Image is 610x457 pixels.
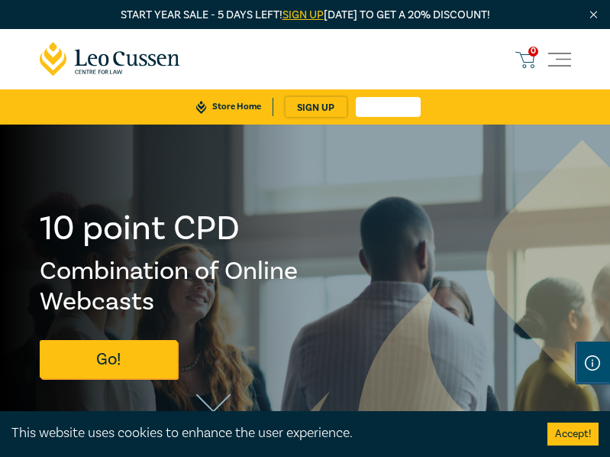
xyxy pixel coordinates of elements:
p: START YEAR SALE - 5 DAYS LEFT! [DATE] TO GET A 20% DISCOUNT! [40,7,571,24]
a: SIGN UP [282,8,324,22]
span: 0 [528,47,538,57]
img: Information Icon [585,355,600,371]
button: Accept cookies [547,423,599,446]
div: This website uses cookies to enhance the user experience. [11,423,524,443]
a: sign up [286,97,347,117]
a: Store Home [185,98,273,116]
h2: Combination of Online Webcasts [40,256,388,317]
button: Toggle navigation [548,48,571,71]
h1: 10 point CPD [40,209,388,248]
a: Go! [40,340,177,378]
img: Close [587,8,600,21]
a: Log in [356,97,421,117]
